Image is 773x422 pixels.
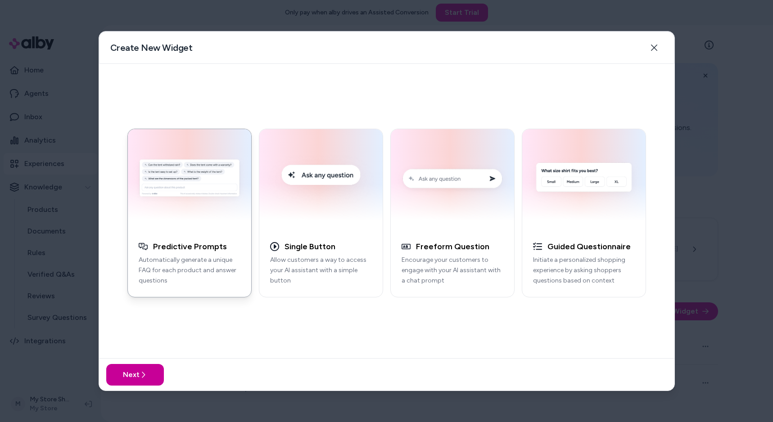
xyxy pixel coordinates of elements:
h3: Guided Questionnaire [547,242,631,252]
img: AI Initial Question Example [528,135,640,225]
p: Allow customers a way to access your AI assistant with a simple button [270,255,372,286]
button: AI Initial Question ExampleGuided QuestionnaireInitiate a personalized shopping experience by ask... [522,129,646,297]
h3: Single Button [285,242,335,252]
p: Encourage your customers to engage with your AI assistant with a chat prompt [402,255,503,286]
button: Generative Q&A ExamplePredictive PromptsAutomatically generate a unique FAQ for each product and ... [127,129,252,297]
img: Generative Q&A Example [133,135,246,225]
img: Single Button Embed Example [265,135,377,225]
button: Single Button Embed ExampleSingle ButtonAllow customers a way to access your AI assistant with a ... [259,129,383,297]
p: Initiate a personalized shopping experience by asking shoppers questions based on context [533,255,635,286]
h3: Predictive Prompts [153,242,227,252]
img: Conversation Prompt Example [396,135,509,225]
h2: Create New Widget [110,41,193,54]
h3: Freeform Question [416,242,489,252]
p: Automatically generate a unique FAQ for each product and answer questions [139,255,240,286]
button: Conversation Prompt ExampleFreeform QuestionEncourage your customers to engage with your AI assis... [390,129,515,297]
button: Next [106,364,164,386]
